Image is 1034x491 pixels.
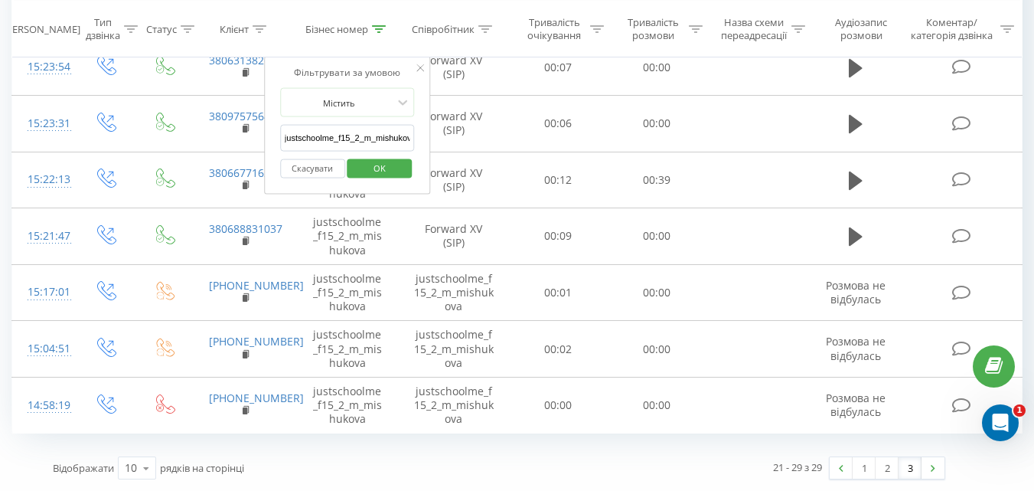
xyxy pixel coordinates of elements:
[608,377,706,434] td: 00:00
[899,457,921,479] a: 3
[621,16,685,42] div: Тривалість розмови
[347,159,413,178] button: OK
[399,208,509,265] td: Forward XV (SIP)
[209,221,282,236] a: 380688831037
[296,377,399,434] td: justschoolme_f15_2_m_mishukova
[209,278,304,293] a: [PHONE_NUMBER]
[209,391,304,405] a: [PHONE_NUMBER]
[28,52,60,82] div: 15:23:54
[305,22,368,35] div: Бізнес номер
[399,321,509,378] td: justschoolme_f15_2_m_mishukova
[608,208,706,265] td: 00:00
[146,22,177,35] div: Статус
[1013,404,1026,417] span: 1
[160,461,244,475] span: рядків на сторінці
[28,165,60,195] div: 15:22:13
[509,39,608,96] td: 00:07
[220,22,249,35] div: Клієнт
[28,277,60,307] div: 15:17:01
[826,391,886,419] span: Розмова не відбулась
[720,16,788,42] div: Назва схеми переадресації
[358,155,401,179] span: OK
[608,96,706,152] td: 00:00
[296,264,399,321] td: justschoolme_f15_2_m_mishukova
[509,152,608,208] td: 00:12
[296,321,399,378] td: justschoolme_f15_2_m_mishukova
[280,159,345,178] button: Скасувати
[28,334,60,364] div: 15:04:51
[608,39,706,96] td: 00:00
[209,109,282,123] a: 380975756480
[399,152,509,208] td: Forward XV (SIP)
[773,460,822,475] div: 21 - 29 з 29
[509,321,608,378] td: 00:02
[608,264,706,321] td: 00:00
[209,53,282,67] a: 380631382646
[509,377,608,434] td: 00:00
[412,22,475,35] div: Співробітник
[399,39,509,96] td: Forward XV (SIP)
[523,16,586,42] div: Тривалість очікування
[209,334,304,349] a: [PHONE_NUMBER]
[53,461,114,475] span: Відображати
[399,96,509,152] td: Forward XV (SIP)
[125,460,137,476] div: 10
[28,109,60,139] div: 15:23:31
[3,22,80,35] div: [PERSON_NAME]
[509,208,608,265] td: 00:09
[509,264,608,321] td: 00:01
[982,404,1019,441] iframe: Intercom live chat
[399,377,509,434] td: justschoolme_f15_2_m_mishukova
[608,321,706,378] td: 00:00
[28,391,60,421] div: 14:58:19
[280,65,415,80] div: Фільтрувати за умовою
[853,457,876,479] a: 1
[826,278,886,306] span: Розмова не відбулась
[823,16,900,42] div: Аудіозапис розмови
[280,125,415,152] input: Введіть значення
[399,264,509,321] td: justschoolme_f15_2_m_mishukova
[296,208,399,265] td: justschoolme_f15_2_m_mishukova
[907,16,996,42] div: Коментар/категорія дзвінка
[876,457,899,479] a: 2
[608,152,706,208] td: 00:39
[209,165,282,180] a: 380667716260
[509,96,608,152] td: 00:06
[28,221,60,251] div: 15:21:47
[826,334,886,362] span: Розмова не відбулась
[86,16,120,42] div: Тип дзвінка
